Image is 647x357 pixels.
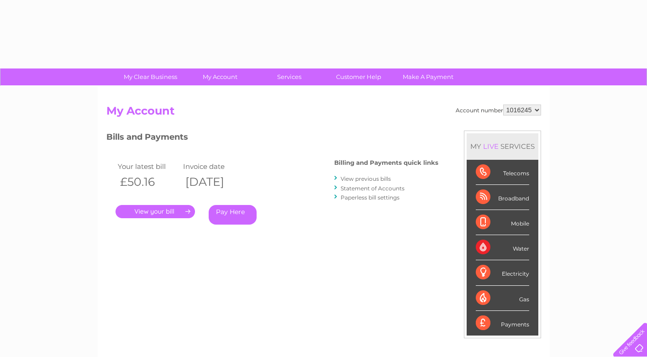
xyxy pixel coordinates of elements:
th: £50.16 [116,173,181,191]
div: Payments [476,311,529,336]
div: Water [476,235,529,260]
a: Paperless bill settings [341,194,400,201]
div: Gas [476,286,529,311]
h2: My Account [106,105,541,122]
td: Your latest bill [116,160,181,173]
a: My Account [182,68,258,85]
a: Make A Payment [390,68,466,85]
div: LIVE [481,142,500,151]
a: . [116,205,195,218]
a: View previous bills [341,175,391,182]
div: Account number [456,105,541,115]
div: MY SERVICES [467,133,538,159]
td: Invoice date [181,160,247,173]
div: Broadband [476,185,529,210]
a: Pay Here [209,205,257,225]
div: Electricity [476,260,529,285]
div: Mobile [476,210,529,235]
th: [DATE] [181,173,247,191]
h4: Billing and Payments quick links [334,159,438,166]
a: Statement of Accounts [341,185,405,192]
div: Telecoms [476,160,529,185]
a: My Clear Business [113,68,188,85]
a: Customer Help [321,68,396,85]
h3: Bills and Payments [106,131,438,147]
a: Services [252,68,327,85]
